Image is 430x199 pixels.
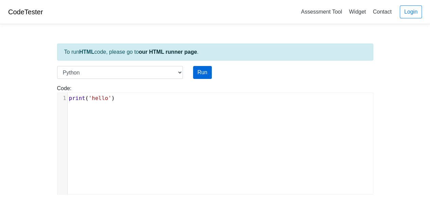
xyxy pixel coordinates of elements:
a: our HTML runner page [139,49,197,55]
button: Run [193,66,212,79]
a: Login [400,5,422,18]
strong: HTML [79,49,94,55]
span: print [69,95,85,101]
a: CodeTester [8,8,43,16]
div: To run code, please go to . [57,44,373,61]
a: Contact [370,6,394,17]
a: Widget [346,6,368,17]
span: 'hello' [88,95,111,101]
div: Code: [52,84,378,195]
a: Assessment Tool [298,6,345,17]
span: ( ) [69,95,115,101]
div: 1 [57,94,67,102]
